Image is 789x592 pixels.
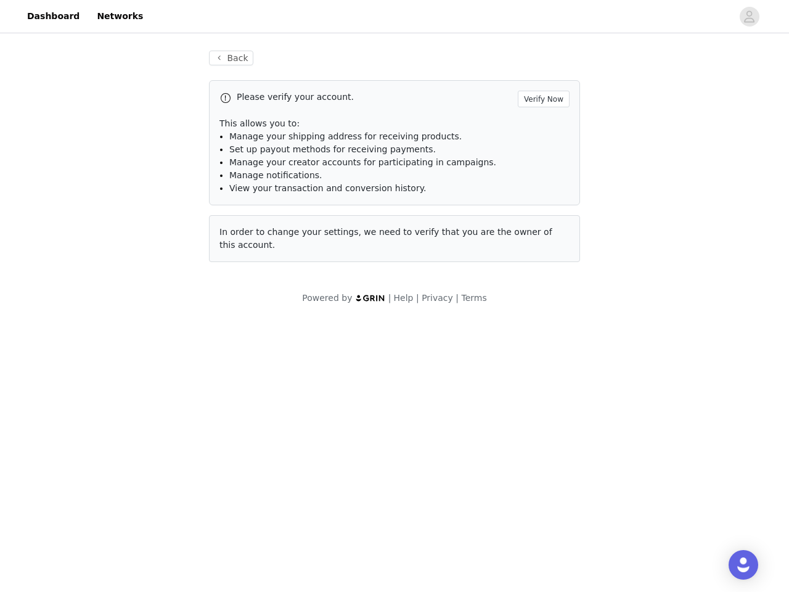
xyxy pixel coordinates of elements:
[229,131,462,141] span: Manage your shipping address for receiving products.
[461,293,486,303] a: Terms
[355,294,386,302] img: logo
[422,293,453,303] a: Privacy
[219,227,552,250] span: In order to change your settings, we need to verify that you are the owner of this account.
[219,117,570,130] p: This allows you to:
[209,51,253,65] button: Back
[89,2,150,30] a: Networks
[302,293,352,303] span: Powered by
[237,91,513,104] p: Please verify your account.
[456,293,459,303] span: |
[20,2,87,30] a: Dashboard
[229,183,426,193] span: View your transaction and conversion history.
[229,170,322,180] span: Manage notifications.
[518,91,570,107] button: Verify Now
[416,293,419,303] span: |
[394,293,414,303] a: Help
[229,157,496,167] span: Manage your creator accounts for participating in campaigns.
[229,144,436,154] span: Set up payout methods for receiving payments.
[743,7,755,27] div: avatar
[729,550,758,580] div: Open Intercom Messenger
[388,293,391,303] span: |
